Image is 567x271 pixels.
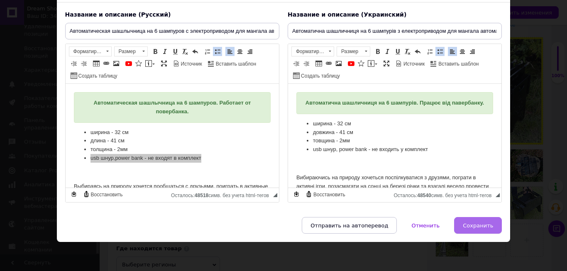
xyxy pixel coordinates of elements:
[312,191,345,198] span: Восстановить
[203,47,212,56] a: Вставить / удалить нумерованный список
[151,47,160,56] a: Полужирный (Ctrl+B)
[25,86,277,95] li: возможность не контролировать весь процесс;
[66,84,279,188] iframe: Визуальный текстовый редактор, 67F96E36-6A18-46DB-A5D2-2EA58DD65D05
[25,69,277,78] li: [DEMOGRAPHIC_DATA] жарится постепенно и не пригорает;
[195,193,208,198] span: 48518
[411,222,440,229] span: Отменить
[25,78,277,87] li: простота установки и использования;
[302,217,397,234] button: Отправить на автоперевод
[291,46,334,56] a: Форматирование
[324,59,333,68] a: Вставить/Редактировать ссылку (Ctrl+L)
[235,47,244,56] a: По центру
[207,59,257,68] a: Вставить шаблон
[112,59,121,68] a: Изображение
[180,61,202,68] span: Источник
[245,47,254,56] a: По правому краю
[159,59,169,68] a: Развернуть
[25,61,188,70] li: usb шнур, power bank - не входить у комплект
[458,47,467,56] a: По центру
[373,47,382,56] a: Полужирный (Ctrl+B)
[25,53,188,61] li: товщина - 2мм
[357,59,366,68] a: Вставить иконку
[25,53,188,61] li: длина - 41 см
[273,193,277,197] span: Перетащите для изменения размера
[292,59,301,68] a: Уменьшить отступ
[417,193,431,198] span: 48540
[425,47,435,56] a: Вставить / удалить нумерованный список
[25,43,277,52] li: компактность;
[181,47,190,56] a: Убрать форматирование
[8,98,205,159] p: Выбираясь на природу хочется пообщаться с друзьями, поиграть в активные игры, позагорать на солнц...
[463,222,493,229] span: Сохранить
[90,191,123,198] span: Восстановить
[292,47,326,56] span: Форматирование
[403,47,412,56] a: Убрать форматирование
[302,59,311,68] a: Увеличить отступ
[17,16,196,22] span: Автоматична шашличниця на 6 шампурів. Працює від павербанку.
[288,11,406,18] span: Название и описание (Украинский)
[77,73,117,80] span: Создать таблицу
[393,47,402,56] a: Подчеркнутый (Ctrl+U)
[215,61,256,68] span: Вставить шаблон
[334,59,343,68] a: Изображение
[402,61,425,68] span: Источник
[171,190,273,198] div: Подсчет символов
[25,44,188,53] li: ширина - 32 см
[337,46,370,56] a: Размер
[110,30,284,37] strong: Мангал с вращающимися шампурами имеет следующие плюсы:
[82,190,124,199] a: Восстановить
[347,59,356,68] a: Добавить видео с YouTube
[25,70,188,79] li: usb шнур, power bank - не входят в комплект
[172,59,203,68] a: Источник
[448,47,457,56] a: По левому краю
[69,47,103,56] span: Форматирование
[25,95,277,104] li: работает до 24 часов.
[383,47,392,56] a: Курсив (Ctrl+I)
[314,59,323,68] a: Таблица
[288,84,501,188] iframe: Визуальный текстовый редактор, C6BF3D0F-A50C-4B3B-892F-E7126E71DC71
[403,217,448,234] button: Отменить
[367,59,379,68] a: Вставить сообщение
[310,222,388,229] span: Отправить на автоперевод
[114,46,148,56] a: Размер
[292,190,301,199] a: Сделать резервную копию сейчас
[393,190,496,198] div: Подсчет символов
[382,59,391,68] a: Развернуть
[213,47,222,56] a: Вставить / удалить маркированный список
[102,59,111,68] a: Вставить/Редактировать ссылку (Ctrl+L)
[144,59,156,68] a: Вставить сообщение
[92,59,101,68] a: Таблица
[8,12,293,38] p: Автоматическая шашлычница - это усовершенствованное устройство, которое заставляет шампура вращат...
[225,47,235,56] a: По левому краю
[65,11,171,18] span: Название и описание (Русский)
[468,47,477,56] a: По правому краю
[337,47,362,56] span: Размер
[28,16,186,31] span: Автоматическая шашлычница на 6 шампуров. Работает от повербанка.
[437,61,479,68] span: Вставить шаблон
[25,36,188,44] li: ширина - 32 см
[69,71,119,80] a: Создать таблицу
[124,59,133,68] a: Добавить видео с YouTube
[454,217,502,234] button: Сохранить
[435,47,445,56] a: Вставить / удалить маркированный список
[304,190,347,199] a: Восстановить
[394,59,426,68] a: Источник
[25,61,188,70] li: толщина - 2мм
[69,59,78,68] a: Уменьшить отступ
[292,71,341,80] a: Создать таблицу
[69,190,78,199] a: Сделать резервную копию сейчас
[161,47,170,56] a: Курсив (Ctrl+I)
[115,47,139,56] span: Размер
[300,73,340,80] span: Создать таблицу
[171,47,180,56] a: Подчеркнутый (Ctrl+U)
[429,59,480,68] a: Вставить шаблон
[69,46,112,56] a: Форматирование
[25,61,277,69] li: удобство перевозки;
[8,90,205,150] p: Вибираючись на природу хочеться поспілкуватися з друзями, пограти в активні ігри, позасмагати на ...
[496,193,500,197] span: Перетащите для изменения размера
[191,47,200,56] a: Отменить (Ctrl+Z)
[134,59,143,68] a: Вставить иконку
[413,47,422,56] a: Отменить (Ctrl+Z)
[25,44,188,53] li: довжина - 41 см
[79,59,88,68] a: Увеличить отступ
